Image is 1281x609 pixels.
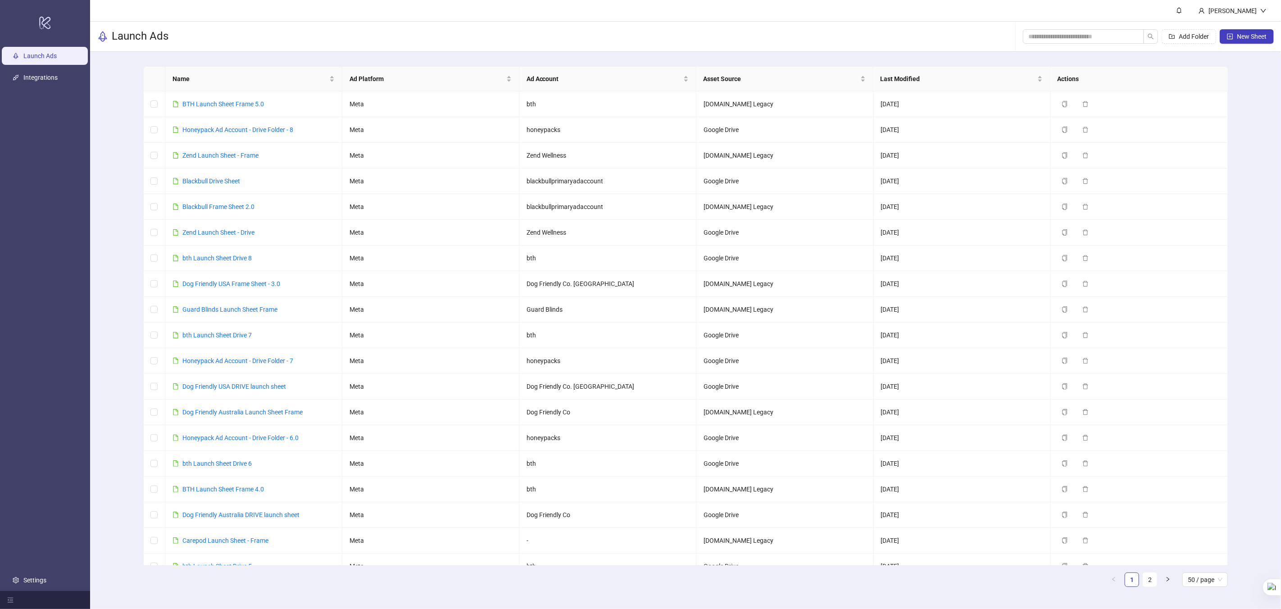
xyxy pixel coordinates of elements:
[1062,178,1068,184] span: copy
[519,297,696,323] td: Guard Blinds
[342,374,519,400] td: Meta
[696,220,873,245] td: Google Drive
[519,220,696,245] td: Zend Wellness
[696,502,873,528] td: Google Drive
[1176,7,1182,14] span: bell
[173,152,179,159] span: file
[519,245,696,271] td: bth
[173,229,179,236] span: file
[182,177,240,185] a: Blackbull Drive Sheet
[182,434,299,441] a: Honeypack Ad Account - Drive Folder - 6.0
[1125,573,1139,586] a: 1
[1082,383,1089,390] span: delete
[874,425,1051,451] td: [DATE]
[7,597,14,603] span: menu-fold
[342,425,519,451] td: Meta
[519,554,696,579] td: bth
[182,203,254,210] a: Blackbull Frame Sheet 2.0
[182,126,293,133] a: Honeypack Ad Account - Drive Folder - 8
[696,194,873,220] td: [DOMAIN_NAME] Legacy
[97,31,108,42] span: rocket
[519,425,696,451] td: honeypacks
[1062,486,1068,492] span: copy
[1188,573,1222,586] span: 50 / page
[519,91,696,117] td: bth
[173,460,179,467] span: file
[1082,101,1089,107] span: delete
[182,100,264,108] a: BTH Launch Sheet Frame 5.0
[874,323,1051,348] td: [DATE]
[874,91,1051,117] td: [DATE]
[23,577,46,584] a: Settings
[1062,563,1068,569] span: copy
[696,528,873,554] td: [DOMAIN_NAME] Legacy
[696,348,873,374] td: Google Drive
[519,323,696,348] td: bth
[874,502,1051,528] td: [DATE]
[1082,178,1089,184] span: delete
[696,297,873,323] td: [DOMAIN_NAME] Legacy
[519,168,696,194] td: blackbullprimaryadaccount
[173,332,179,338] span: file
[696,323,873,348] td: Google Drive
[342,400,519,425] td: Meta
[173,358,179,364] span: file
[874,374,1051,400] td: [DATE]
[1062,255,1068,261] span: copy
[1237,33,1267,40] span: New Sheet
[173,563,179,569] span: file
[1111,577,1117,582] span: left
[874,554,1051,579] td: [DATE]
[173,281,179,287] span: file
[23,52,57,59] a: Launch Ads
[182,255,252,262] a: bth Launch Sheet Drive 8
[1062,152,1068,159] span: copy
[173,306,179,313] span: file
[112,29,168,44] h3: Launch Ads
[1082,435,1089,441] span: delete
[874,194,1051,220] td: [DATE]
[1082,563,1089,569] span: delete
[1107,573,1121,587] li: Previous Page
[874,348,1051,374] td: [DATE]
[1165,577,1171,582] span: right
[182,563,252,570] a: bth Launch Sheet Drive 5
[704,74,859,84] span: Asset Source
[696,91,873,117] td: [DOMAIN_NAME] Legacy
[1062,409,1068,415] span: copy
[182,537,268,544] a: Carepod Launch Sheet - Frame
[1062,229,1068,236] span: copy
[519,502,696,528] td: Dog Friendly Co
[1082,512,1089,518] span: delete
[1082,460,1089,467] span: delete
[1082,409,1089,415] span: delete
[696,143,873,168] td: [DOMAIN_NAME] Legacy
[342,502,519,528] td: Meta
[519,400,696,425] td: Dog Friendly Co
[342,323,519,348] td: Meta
[1062,358,1068,364] span: copy
[182,357,293,364] a: Honeypack Ad Account - Drive Folder - 7
[1082,255,1089,261] span: delete
[1082,537,1089,544] span: delete
[1227,33,1233,40] span: plus-square
[1082,281,1089,287] span: delete
[1062,306,1068,313] span: copy
[1082,358,1089,364] span: delete
[1199,8,1205,14] span: user
[342,194,519,220] td: Meta
[342,528,519,554] td: Meta
[874,168,1051,194] td: [DATE]
[519,528,696,554] td: -
[696,451,873,477] td: Google Drive
[1161,573,1175,587] li: Next Page
[874,400,1051,425] td: [DATE]
[342,451,519,477] td: Meta
[342,271,519,297] td: Meta
[519,67,696,91] th: Ad Account
[342,91,519,117] td: Meta
[519,117,696,143] td: honeypacks
[182,460,252,467] a: bth Launch Sheet Drive 6
[1260,8,1267,14] span: down
[342,67,519,91] th: Ad Platform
